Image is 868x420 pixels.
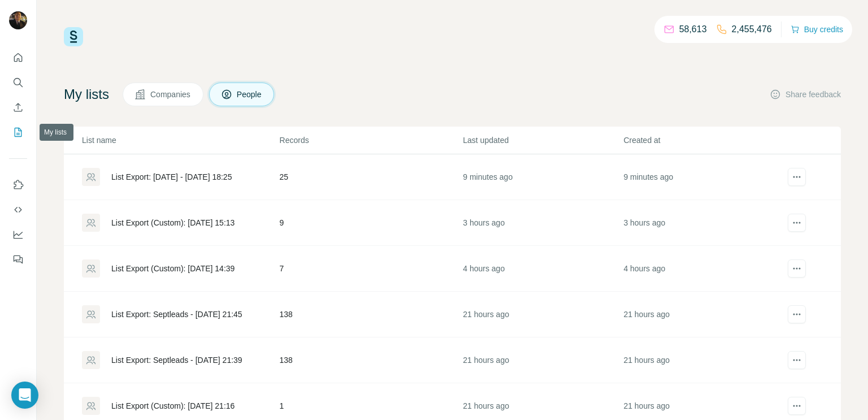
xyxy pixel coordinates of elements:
[64,85,109,103] h4: My lists
[111,400,235,412] div: List Export (Custom): [DATE] 21:16
[9,249,27,270] button: Feedback
[623,337,783,383] td: 21 hours ago
[791,21,843,37] button: Buy credits
[623,246,783,292] td: 4 hours ago
[788,259,806,278] button: actions
[82,135,279,146] p: List name
[111,263,235,274] div: List Export (Custom): [DATE] 14:39
[788,305,806,323] button: actions
[788,397,806,415] button: actions
[623,292,783,337] td: 21 hours ago
[111,171,232,183] div: List Export: [DATE] - [DATE] 18:25
[111,309,242,320] div: List Export: Septleads - [DATE] 21:45
[462,246,623,292] td: 4 hours ago
[280,135,462,146] p: Records
[623,154,783,200] td: 9 minutes ago
[788,214,806,232] button: actions
[9,97,27,118] button: Enrich CSV
[9,175,27,195] button: Use Surfe on LinkedIn
[462,200,623,246] td: 3 hours ago
[111,217,235,228] div: List Export (Custom): [DATE] 15:13
[463,135,622,146] p: Last updated
[732,23,772,36] p: 2,455,476
[279,200,463,246] td: 9
[770,89,841,100] button: Share feedback
[9,200,27,220] button: Use Surfe API
[788,168,806,186] button: actions
[9,72,27,93] button: Search
[9,47,27,68] button: Quick start
[9,122,27,142] button: My lists
[279,337,463,383] td: 138
[9,11,27,29] img: Avatar
[150,89,192,100] span: Companies
[64,27,83,46] img: Surfe Logo
[11,382,38,409] div: Open Intercom Messenger
[279,154,463,200] td: 25
[279,246,463,292] td: 7
[623,135,783,146] p: Created at
[679,23,707,36] p: 58,613
[462,337,623,383] td: 21 hours ago
[788,351,806,369] button: actions
[279,292,463,337] td: 138
[237,89,263,100] span: People
[462,154,623,200] td: 9 minutes ago
[623,200,783,246] td: 3 hours ago
[9,224,27,245] button: Dashboard
[462,292,623,337] td: 21 hours ago
[111,354,242,366] div: List Export: Septleads - [DATE] 21:39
